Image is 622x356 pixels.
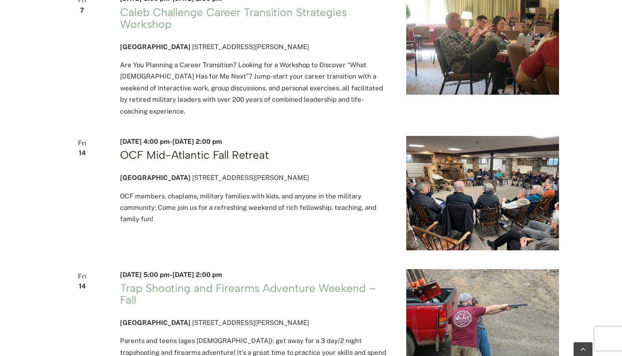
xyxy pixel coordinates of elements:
span: [STREET_ADDRESS][PERSON_NAME] [192,174,309,182]
p: Are You Planning a Career Transition? Looking for a Workshop to Discover “What [DEMOGRAPHIC_DATA]... [120,59,387,117]
p: OCF members, chaplains, military families with kids, and anyone in the military community: Come j... [120,191,387,225]
a: OCF Mid-Atlantic Fall Retreat [120,148,268,161]
img: FD95841C-0755-4637-9F23-7F34A25E6647_1_105_c [406,136,559,250]
a: Trap Shooting and Firearms Adventure Weekend – Fall [120,281,376,306]
span: [DATE] 4:00 pm [120,138,170,145]
span: Fri [63,138,101,149]
span: [STREET_ADDRESS][PERSON_NAME] [192,43,309,51]
span: Fri [63,271,101,282]
span: [GEOGRAPHIC_DATA] [120,319,191,327]
time: - [120,271,222,279]
span: 14 [63,147,101,159]
span: [STREET_ADDRESS][PERSON_NAME] [192,319,309,327]
span: [GEOGRAPHIC_DATA] [120,174,191,182]
span: [GEOGRAPHIC_DATA] [120,43,191,51]
span: [DATE] 2:00 pm [172,138,222,145]
span: [DATE] 5:00 pm [120,271,170,279]
time: - [120,138,222,145]
span: 7 [63,5,101,16]
span: [DATE] 2:00 pm [172,271,222,279]
a: Caleb Challenge Career Transition Strategies Workshop [120,6,347,31]
span: 14 [63,281,101,292]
